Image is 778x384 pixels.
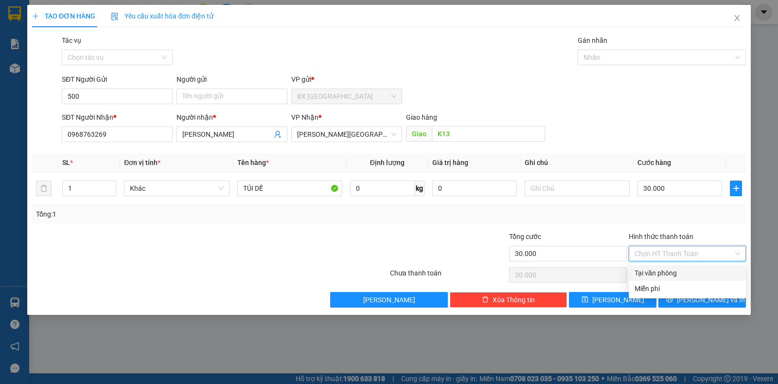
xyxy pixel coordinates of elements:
[32,12,95,20] span: TẠO ĐƠN HÀNG
[730,181,742,196] button: plus
[8,9,23,19] span: Gửi:
[521,153,634,172] th: Ghi chú
[177,74,287,85] div: Người gửi
[291,74,402,85] div: VP gửi
[62,112,173,123] div: SĐT Người Nhận
[36,209,301,219] div: Tổng: 1
[237,181,342,196] input: VD: Bàn, Ghế
[8,8,107,32] div: BX [GEOGRAPHIC_DATA]
[8,43,107,57] div: 0886185166
[237,159,269,166] span: Tên hàng
[111,13,119,20] img: icon
[363,294,415,305] span: [PERSON_NAME]
[108,183,114,188] span: up
[582,296,588,304] span: save
[432,159,468,166] span: Giá trị hàng
[525,181,630,196] input: Ghi Chú
[114,32,197,45] div: 0964937161
[635,268,740,278] div: Tại văn phòng
[406,126,432,142] span: Giao
[114,20,197,32] div: TÂM
[274,130,282,138] span: user-add
[62,37,81,44] label: Tác vụ
[370,159,405,166] span: Định lượng
[62,74,173,85] div: SĐT Người Gửi
[114,8,197,20] div: Bàu Đồn
[482,296,489,304] span: delete
[36,181,52,196] button: delete
[733,14,741,22] span: close
[629,233,693,240] label: Hình thức thanh toán
[432,181,517,196] input: 0
[297,127,396,142] span: Dương Minh Châu
[569,292,656,308] button: save[PERSON_NAME]
[62,159,70,166] span: SL
[493,294,535,305] span: Xóa Thông tin
[432,126,546,142] input: Dọc đường
[637,159,671,166] span: Cước hàng
[635,283,740,294] div: Miễn phí
[658,292,746,308] button: printer[PERSON_NAME] và In
[32,13,39,19] span: plus
[730,184,742,192] span: plus
[450,292,567,308] button: deleteXóa Thông tin
[177,112,287,123] div: Người nhận
[724,5,751,32] button: Close
[291,113,318,121] span: VP Nhận
[297,89,396,104] span: BX Tân Châu
[592,294,644,305] span: [PERSON_NAME]
[112,63,198,76] div: 30.000
[389,268,508,285] div: Chưa thanh toán
[105,181,116,188] span: Increase Value
[677,294,745,305] span: [PERSON_NAME] và In
[666,296,673,304] span: printer
[415,181,424,196] span: kg
[108,189,114,195] span: down
[114,9,137,19] span: Nhận:
[112,65,126,75] span: CC :
[130,181,223,196] span: Khác
[111,12,213,20] span: Yêu cầu xuất hóa đơn điện tử
[578,37,607,44] label: Gán nhãn
[8,32,107,43] div: NGÂN
[330,292,447,308] button: [PERSON_NAME]
[105,188,116,196] span: Decrease Value
[509,233,541,240] span: Tổng cước
[406,113,437,121] span: Giao hàng
[124,159,160,166] span: Đơn vị tính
